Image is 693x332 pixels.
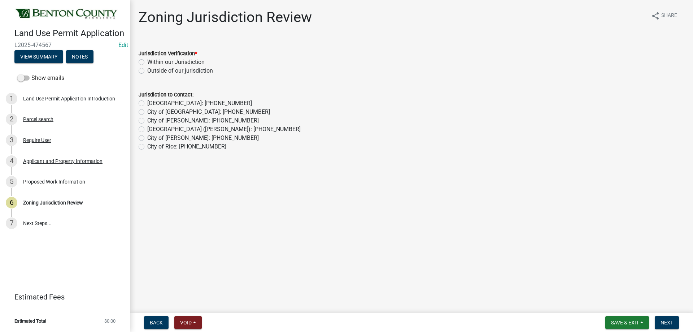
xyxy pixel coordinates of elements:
img: Benton County, Minnesota [14,8,118,21]
label: Outside of our jurisdiction [147,66,213,75]
div: Applicant and Property Information [23,159,103,164]
button: Back [144,316,169,329]
div: 2 [6,113,17,125]
div: Parcel search [23,117,53,122]
button: Void [174,316,202,329]
span: L2025-474567 [14,42,115,48]
span: Estimated Total [14,319,46,323]
button: View Summary [14,50,63,63]
div: 7 [6,217,17,229]
div: 6 [6,197,17,208]
label: Jurisdiction Verification [139,51,197,56]
wm-modal-confirm: Summary [14,54,63,60]
div: 5 [6,176,17,187]
span: $0.00 [104,319,115,323]
div: 1 [6,93,17,104]
label: City of [PERSON_NAME]: [PHONE_NUMBER] [147,134,259,142]
span: Save & Exit [611,320,639,325]
span: Void [180,320,192,325]
button: shareShare [645,9,683,23]
div: Zoning Jurisdiction Review [23,200,83,205]
a: Estimated Fees [6,290,118,304]
label: Jurisdiction to Contact: [139,92,193,98]
button: Next [655,316,679,329]
button: Notes [66,50,93,63]
label: Within our Jurisdiction [147,58,205,66]
div: Require User [23,138,51,143]
label: City of [PERSON_NAME]: [PHONE_NUMBER] [147,116,259,125]
span: Back [150,320,163,325]
div: Proposed Work Information [23,179,85,184]
label: Show emails [17,74,64,82]
div: 4 [6,155,17,167]
label: City of Rice: [PHONE_NUMBER] [147,142,226,151]
div: Land Use Permit Application Introduction [23,96,115,101]
i: share [651,12,660,20]
span: Next [661,320,673,325]
h4: Land Use Permit Application [14,28,124,39]
h1: Zoning Jurisdiction Review [139,9,312,26]
span: Share [661,12,677,20]
wm-modal-confirm: Notes [66,54,93,60]
button: Save & Exit [605,316,649,329]
wm-modal-confirm: Edit Application Number [118,42,128,48]
label: [GEOGRAPHIC_DATA] ([PERSON_NAME]): [PHONE_NUMBER] [147,125,301,134]
label: City of [GEOGRAPHIC_DATA]: [PHONE_NUMBER] [147,108,270,116]
div: 3 [6,134,17,146]
label: [GEOGRAPHIC_DATA]: [PHONE_NUMBER] [147,99,252,108]
a: Edit [118,42,128,48]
